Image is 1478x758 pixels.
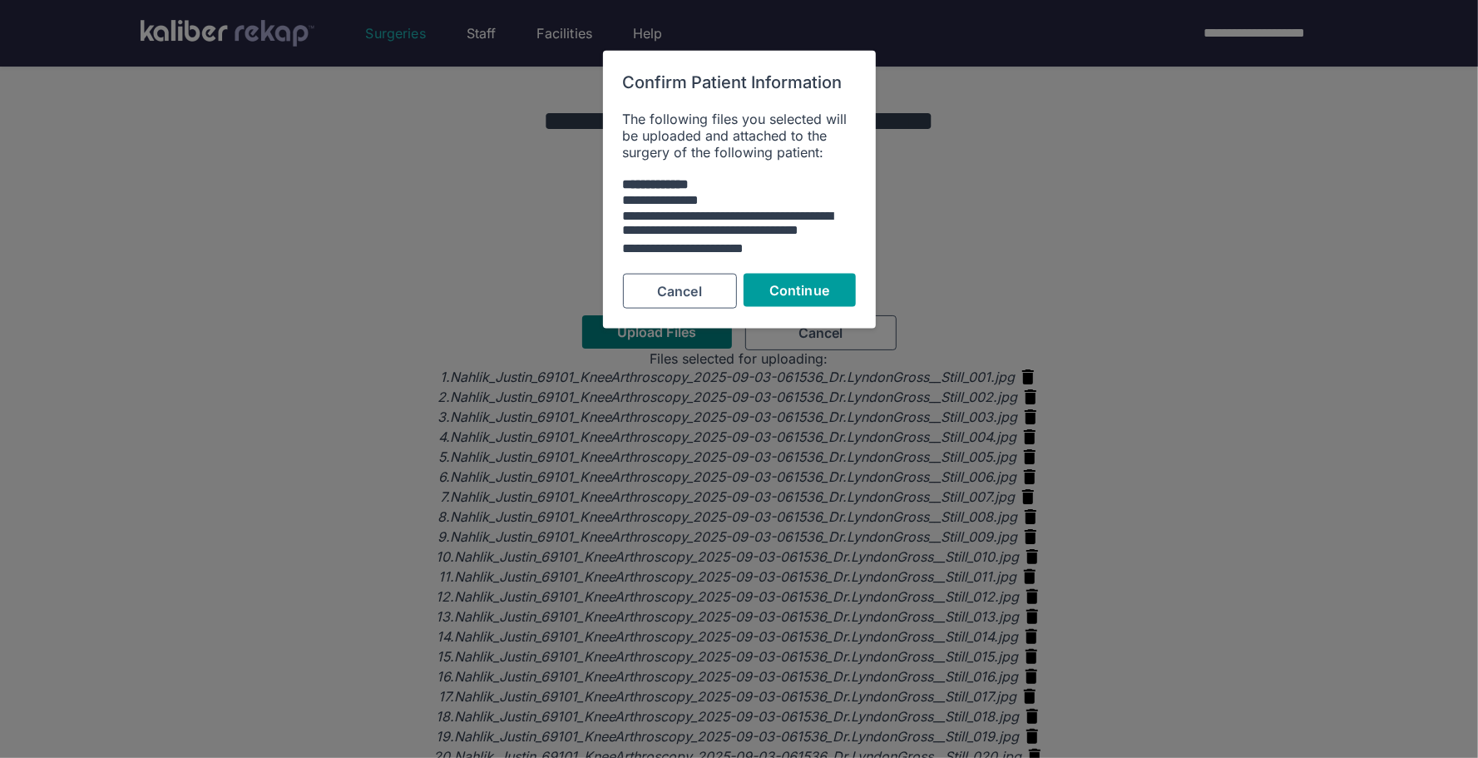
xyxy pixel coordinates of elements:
div: The following files you selected will be uploaded and attached to the surgery of the following pa... [623,110,856,160]
span: Continue [769,282,829,299]
button: Cancel [623,274,737,309]
span: Cancel [657,283,702,300]
button: Continue [744,274,856,307]
h6: Confirm Patient Information [623,70,856,93]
